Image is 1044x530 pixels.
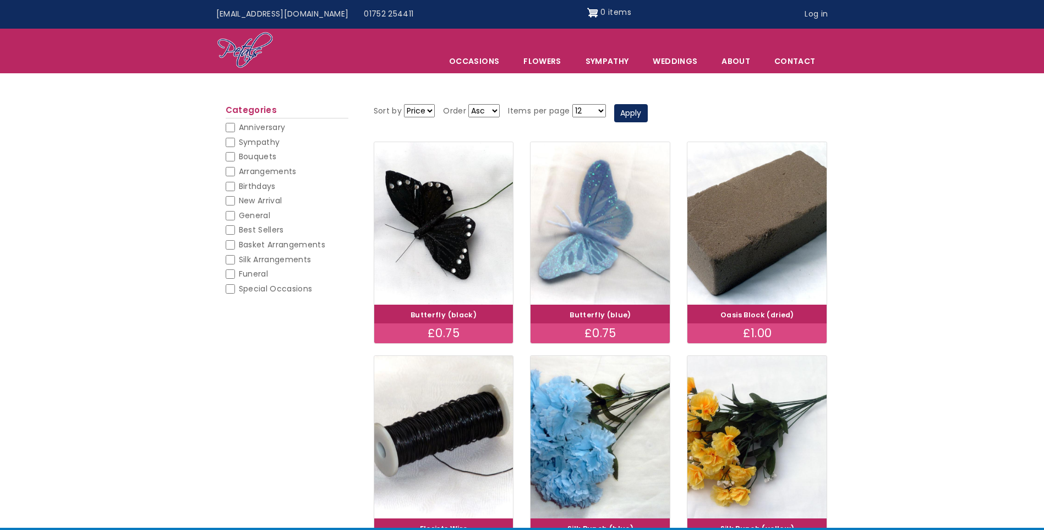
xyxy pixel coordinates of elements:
img: Butterfly (black) [374,142,513,305]
span: 0 items [600,7,631,18]
div: £1.00 [687,323,827,343]
a: Flowers [512,50,572,73]
a: About [710,50,762,73]
span: Occasions [438,50,511,73]
span: Funeral [239,268,268,279]
span: Birthdays [239,181,276,192]
span: New Arrival [239,195,282,206]
span: Best Sellers [239,224,284,235]
img: Butterfly (blue) [531,142,670,305]
a: Log in [797,4,835,25]
span: Basket Arrangements [239,239,326,250]
span: Arrangements [239,166,297,177]
button: Apply [614,104,648,123]
span: Weddings [641,50,709,73]
span: Anniversary [239,122,286,133]
a: Shopping cart 0 items [587,4,631,21]
a: [EMAIL_ADDRESS][DOMAIN_NAME] [209,4,357,25]
span: Bouquets [239,151,277,162]
img: Silk Bunch (blue) [531,356,670,518]
img: Shopping cart [587,4,598,21]
a: Butterfly (blue) [570,310,631,320]
a: Sympathy [574,50,641,73]
div: £0.75 [531,323,670,343]
label: Sort by [374,105,402,118]
img: Home [217,31,274,70]
span: Silk Arrangements [239,254,311,265]
a: Oasis Block (dried) [720,310,794,320]
a: Butterfly (black) [411,310,477,320]
img: Oasis Block (dried) [687,142,827,305]
span: Special Occasions [239,283,313,294]
h2: Categories [226,105,348,118]
a: Contact [763,50,827,73]
img: Florists Wire [374,356,513,518]
div: £0.75 [374,323,513,343]
label: Order [443,105,466,118]
span: Sympathy [239,137,280,148]
span: General [239,210,270,221]
img: Silk Bunch (yellow) [687,356,827,518]
label: Items per page [508,105,570,118]
a: 01752 254411 [356,4,421,25]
